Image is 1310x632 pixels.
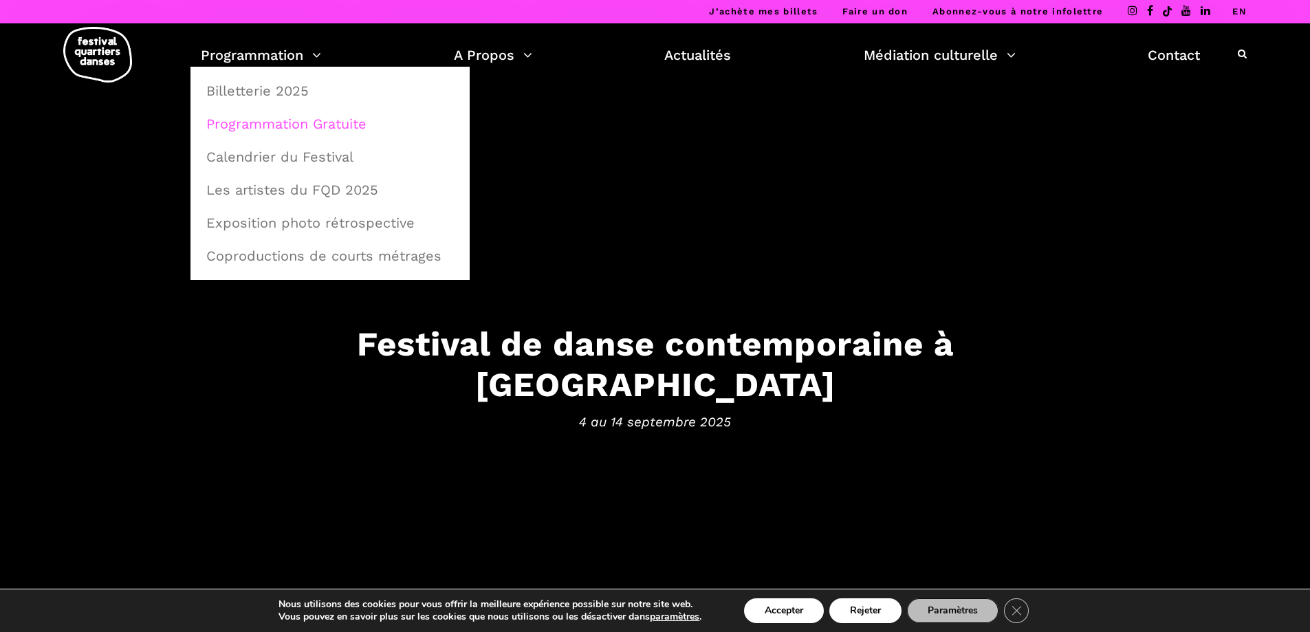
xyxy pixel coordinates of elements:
button: Accepter [744,598,824,623]
span: 4 au 14 septembre 2025 [229,411,1082,432]
p: Vous pouvez en savoir plus sur les cookies que nous utilisons ou les désactiver dans . [279,611,701,623]
a: Billetterie 2025 [198,75,462,107]
a: Programmation [201,43,321,67]
button: Close GDPR Cookie Banner [1004,598,1029,623]
a: Contact [1148,43,1200,67]
a: Faire un don [842,6,908,17]
a: Calendrier du Festival [198,141,462,173]
a: A Propos [454,43,532,67]
a: Médiation culturelle [864,43,1016,67]
a: Coproductions de courts métrages [198,240,462,272]
a: Les artistes du FQD 2025 [198,174,462,206]
a: EN [1232,6,1247,17]
a: Abonnez-vous à notre infolettre [932,6,1103,17]
a: Actualités [664,43,731,67]
button: Paramètres [907,598,998,623]
a: Programmation Gratuite [198,108,462,140]
button: paramètres [650,611,699,623]
p: Nous utilisons des cookies pour vous offrir la meilleure expérience possible sur notre site web. [279,598,701,611]
a: J’achète mes billets [709,6,818,17]
a: Exposition photo rétrospective [198,207,462,239]
button: Rejeter [829,598,902,623]
h3: Festival de danse contemporaine à [GEOGRAPHIC_DATA] [229,324,1082,405]
img: logo-fqd-med [63,27,132,83]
